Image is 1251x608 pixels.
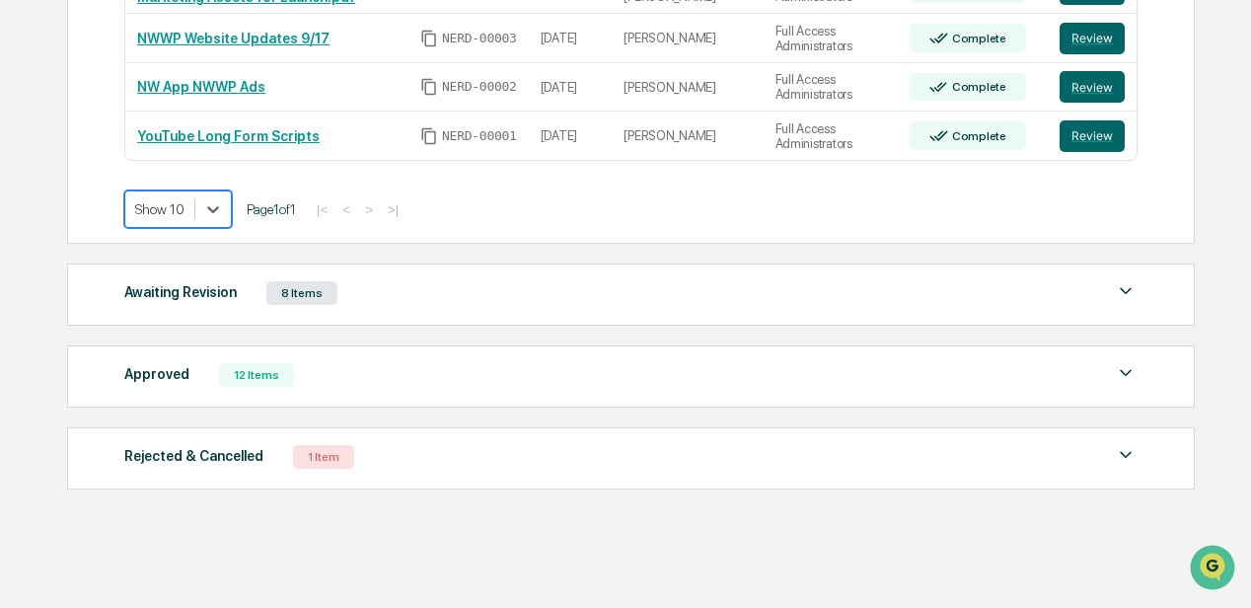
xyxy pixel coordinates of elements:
span: [PERSON_NAME] [61,306,160,322]
div: 🗄️ [143,443,159,459]
td: [PERSON_NAME] [612,112,763,160]
img: caret [1114,443,1138,467]
button: Start new chat [335,194,359,218]
span: Preclearance [39,441,127,461]
button: > [359,201,379,218]
span: Attestations [163,441,245,461]
img: DeeAnn Dempsey (C) [20,341,51,372]
td: Full Access Administrators [764,14,899,63]
div: We're available if you need us! [89,208,271,224]
div: Awaiting Revision [124,279,237,305]
div: 12 Items [219,363,294,387]
button: Review [1060,23,1125,54]
span: NERD-00001 [442,128,517,144]
td: [DATE] [529,63,613,113]
button: See all [306,253,359,276]
img: 1746055101610-c473b297-6a78-478c-a979-82029cc54cd1 [20,189,55,224]
iframe: Open customer support [1188,543,1241,596]
div: Start new chat [89,189,324,208]
span: NERD-00003 [442,31,517,46]
td: [PERSON_NAME] [612,14,763,63]
span: 11:01 AM [175,306,231,322]
span: [PERSON_NAME] (C) [61,359,181,375]
div: Approved [124,361,189,387]
p: How can we help? [20,79,359,111]
a: NWWP Website Updates 9/17 [137,31,330,46]
img: 1746055101610-c473b297-6a78-478c-a979-82029cc54cd1 [39,307,55,323]
button: Review [1060,71,1125,103]
span: Copy Id [420,30,438,47]
span: Copy Id [420,78,438,96]
div: Complete [948,129,1006,143]
button: >| [382,201,405,218]
div: 8 Items [266,281,337,305]
span: • [184,359,191,375]
div: Complete [948,80,1006,94]
span: Copy Id [420,127,438,145]
img: Dave Feldman [20,287,51,319]
a: YouTube Long Form Scripts [137,128,320,144]
span: • [164,306,171,322]
div: Past conversations [20,257,132,272]
a: 🗄️Attestations [135,433,253,469]
img: caret [1114,361,1138,385]
img: Greenboard [20,20,59,59]
td: Full Access Administrators [764,63,899,113]
span: Page 1 of 1 [247,201,296,217]
div: 🖐️ [20,443,36,459]
span: NERD-00002 [442,79,517,95]
td: [DATE] [529,112,613,160]
td: [PERSON_NAME] [612,63,763,113]
a: NW App NWWP Ads [137,79,265,95]
td: [DATE] [529,14,613,63]
a: 🖐️Preclearance [12,433,135,469]
a: Powered byPylon [139,461,239,477]
button: |< [311,201,333,218]
td: Full Access Administrators [764,112,899,160]
img: caret [1114,279,1138,303]
button: Review [1060,120,1125,152]
div: Complete [948,32,1006,45]
div: Rejected & Cancelled [124,443,263,469]
img: 8933085812038_c878075ebb4cc5468115_72.jpg [41,189,77,224]
button: < [336,201,356,218]
span: [DATE] [195,359,236,375]
div: 1 Item [293,445,354,469]
span: Pylon [196,462,239,477]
